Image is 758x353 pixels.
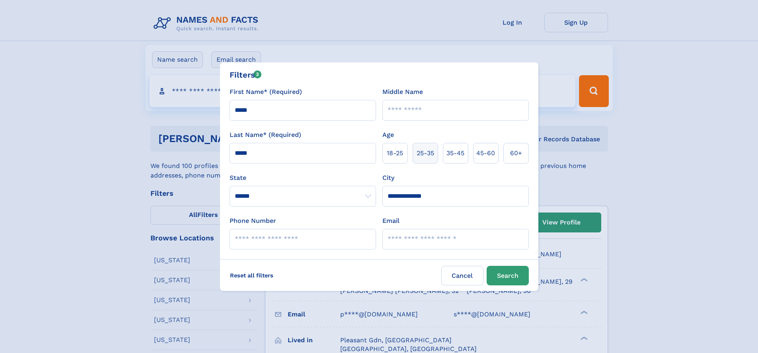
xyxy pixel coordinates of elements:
label: City [382,173,394,183]
label: Last Name* (Required) [230,130,301,140]
label: Cancel [441,266,483,285]
label: Middle Name [382,87,423,97]
span: 18‑25 [387,148,403,158]
label: Reset all filters [225,266,279,285]
span: 45‑60 [476,148,495,158]
span: 35‑45 [446,148,464,158]
label: First Name* (Required) [230,87,302,97]
button: Search [487,266,529,285]
label: Phone Number [230,216,276,226]
label: Age [382,130,394,140]
span: 60+ [510,148,522,158]
div: Filters [230,69,262,81]
label: State [230,173,376,183]
label: Email [382,216,399,226]
span: 25‑35 [417,148,434,158]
